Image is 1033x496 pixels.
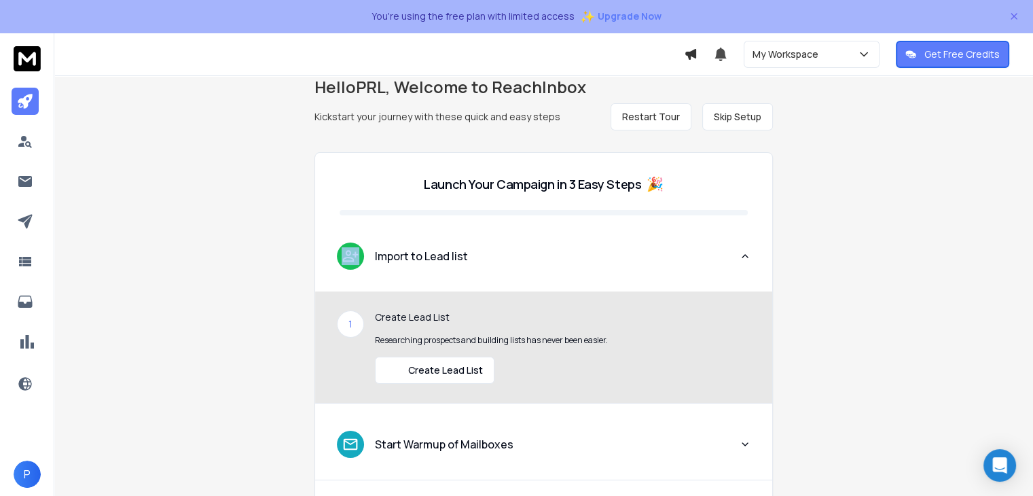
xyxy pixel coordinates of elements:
p: Start Warmup of Mailboxes [375,436,513,453]
button: leadImport to Lead list [315,232,772,291]
span: ✨ [580,7,595,26]
button: leadStart Warmup of Mailboxes [315,420,772,480]
button: ✨Upgrade Now [580,3,662,30]
p: Create Lead List [375,311,750,324]
button: P [14,461,41,488]
span: Skip Setup [714,110,761,124]
div: Open Intercom Messenger [983,449,1016,482]
span: Upgrade Now [598,10,662,23]
button: Create Lead List [375,357,494,384]
p: You're using the free plan with limited access [371,10,575,23]
p: Kickstart your journey with these quick and easy steps [314,110,560,124]
button: Restart Tour [611,103,691,130]
p: Import to Lead list [375,248,468,264]
img: lead [342,436,359,453]
button: Skip Setup [702,103,773,130]
h1: Hello PRL , Welcome to ReachInbox [314,76,773,98]
span: 🎉 [647,175,664,194]
p: Researching prospects and building lists has never been easier. [375,335,750,346]
button: Get Free Credits [896,41,1009,68]
div: leadImport to Lead list [315,291,772,403]
img: lead [386,362,403,378]
p: Launch Your Campaign in 3 Easy Steps [424,175,641,194]
img: lead [342,247,359,264]
p: My Workspace [753,48,824,61]
p: Get Free Credits [924,48,1000,61]
div: 1 [337,311,364,338]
